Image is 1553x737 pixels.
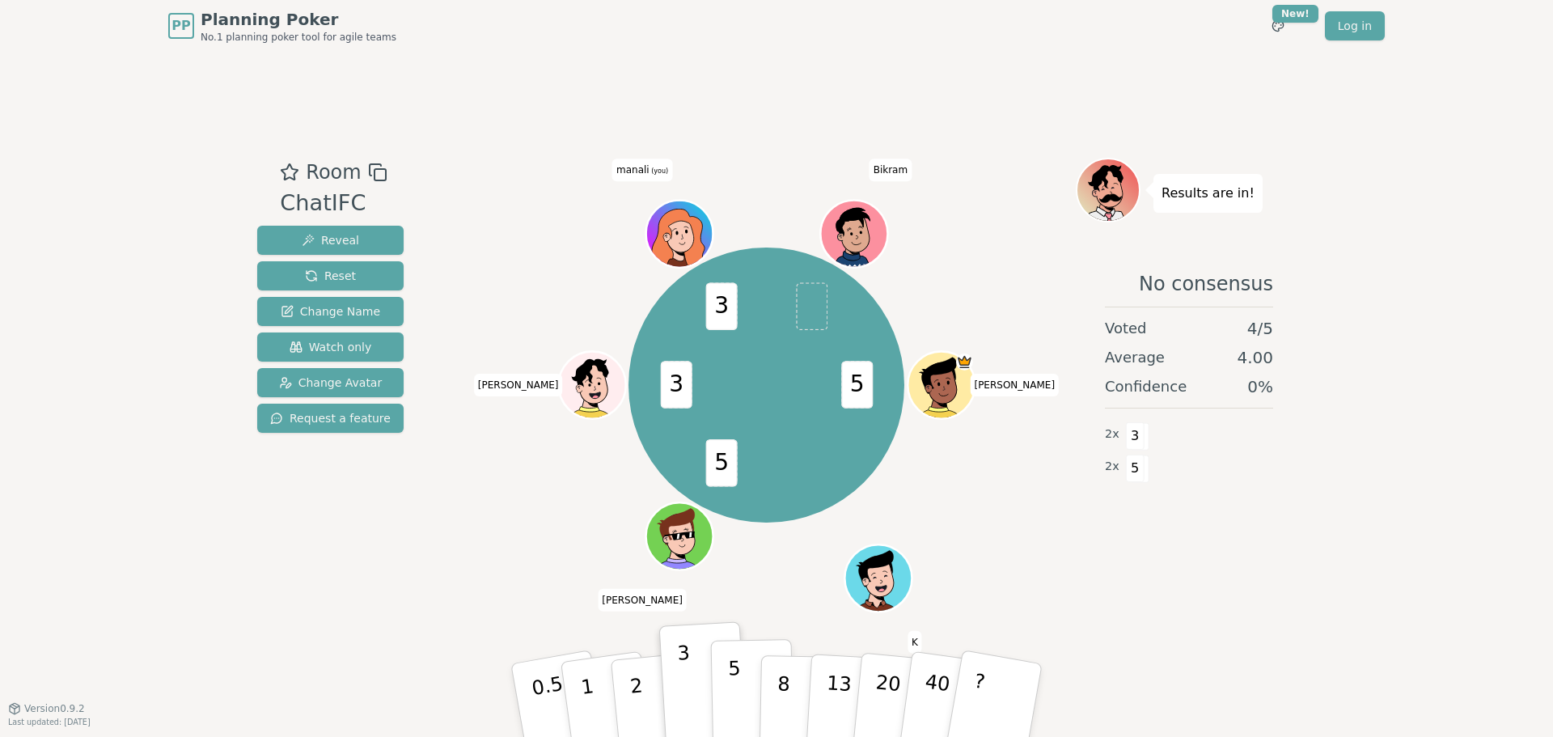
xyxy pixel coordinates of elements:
[1139,271,1273,297] span: No consensus
[1105,458,1119,476] span: 2 x
[257,368,404,397] button: Change Avatar
[201,8,396,31] span: Planning Poker
[1105,346,1165,369] span: Average
[8,702,85,715] button: Version0.9.2
[302,232,359,248] span: Reveal
[1126,455,1145,482] span: 5
[257,226,404,255] button: Reveal
[970,374,1059,396] span: Click to change your name
[280,158,299,187] button: Add as favourite
[257,404,404,433] button: Request a feature
[1247,317,1273,340] span: 4 / 5
[598,588,687,611] span: Click to change your name
[1272,5,1318,23] div: New!
[705,283,737,331] span: 3
[677,642,695,730] p: 3
[290,339,372,355] span: Watch only
[1247,375,1273,398] span: 0 %
[956,354,973,371] span: Prakhar is the host
[660,362,692,409] span: 3
[306,158,361,187] span: Room
[1105,426,1119,443] span: 2 x
[870,159,912,181] span: Click to change your name
[1105,375,1187,398] span: Confidence
[908,630,922,653] span: Click to change your name
[305,268,356,284] span: Reset
[1237,346,1273,369] span: 4.00
[171,16,190,36] span: PP
[612,159,672,181] span: Click to change your name
[281,303,380,320] span: Change Name
[1126,422,1145,450] span: 3
[257,261,404,290] button: Reset
[841,362,873,409] span: 5
[270,410,391,426] span: Request a feature
[648,202,711,265] button: Click to change your avatar
[8,718,91,726] span: Last updated: [DATE]
[168,8,396,44] a: PPPlanning PokerNo.1 planning poker tool for agile teams
[257,297,404,326] button: Change Name
[1263,11,1293,40] button: New!
[1325,11,1385,40] a: Log in
[257,332,404,362] button: Watch only
[1162,182,1255,205] p: Results are in!
[474,374,563,396] span: Click to change your name
[24,702,85,715] span: Version 0.9.2
[705,439,737,487] span: 5
[279,375,383,391] span: Change Avatar
[280,187,387,220] div: ChatIFC
[1105,317,1147,340] span: Voted
[650,167,669,175] span: (you)
[201,31,396,44] span: No.1 planning poker tool for agile teams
